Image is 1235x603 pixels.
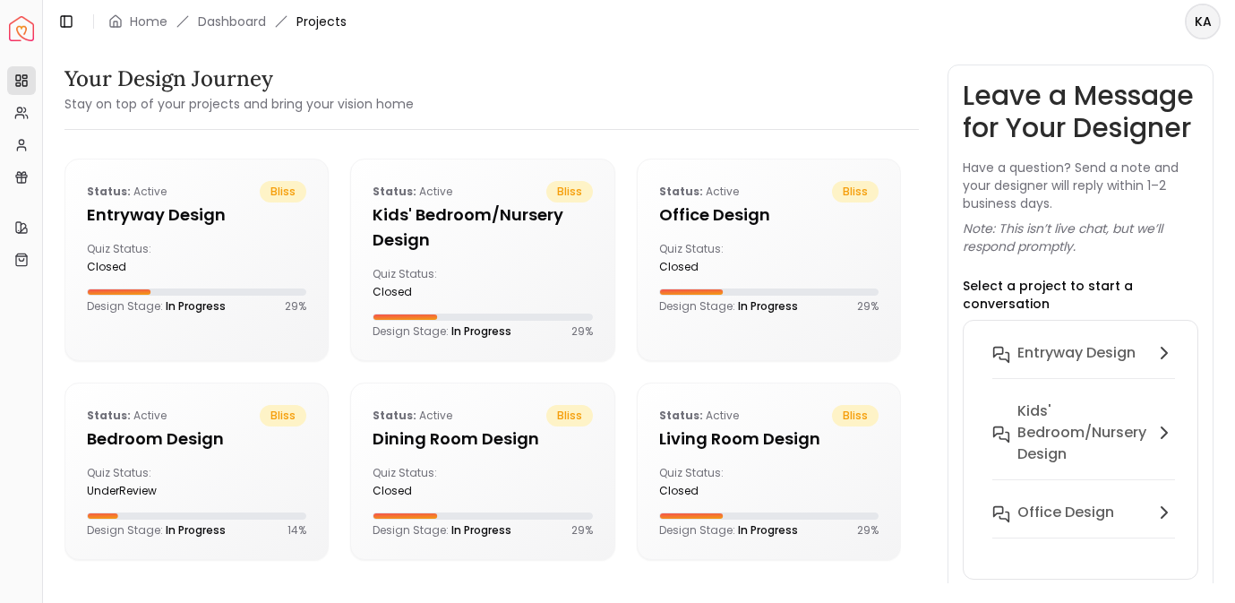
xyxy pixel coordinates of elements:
[571,523,593,538] p: 29 %
[9,16,34,41] img: Spacejoy Logo
[546,405,593,426] span: bliss
[87,242,190,274] div: Quiz Status:
[166,522,226,538] span: In Progress
[659,466,762,498] div: Quiz Status:
[1017,502,1114,523] h6: Office design
[963,220,1198,255] p: Note: This isn’t live chat, but we’ll respond promptly.
[260,181,306,202] span: bliss
[87,260,190,274] div: closed
[87,405,167,426] p: active
[198,13,266,30] a: Dashboard
[659,260,762,274] div: closed
[832,405,879,426] span: bliss
[659,523,798,538] p: Design Stage:
[963,277,1198,313] p: Select a project to start a conversation
[738,298,798,314] span: In Progress
[978,495,1189,553] button: Office design
[166,298,226,314] span: In Progress
[64,65,414,93] h3: Your Design Journey
[9,16,34,41] a: Spacejoy
[373,484,476,498] div: closed
[659,181,739,202] p: active
[373,408,416,423] b: Status:
[546,181,593,202] span: bliss
[659,484,762,498] div: closed
[87,184,131,199] b: Status:
[1017,401,1146,465] h6: Kids' Bedroom/Nursery design
[373,523,511,538] p: Design Stage:
[130,13,167,30] a: Home
[963,80,1198,144] h3: Leave a Message for Your Designer
[373,466,476,498] div: Quiz Status:
[659,242,762,274] div: Quiz Status:
[87,426,306,452] h5: Bedroom design
[87,466,190,498] div: Quiz Status:
[1187,5,1219,38] span: KA
[659,426,879,452] h5: Living Room design
[260,405,306,426] span: bliss
[87,202,306,228] h5: entryway design
[738,522,798,538] span: In Progress
[451,522,511,538] span: In Progress
[571,324,593,339] p: 29 %
[285,299,306,314] p: 29 %
[373,405,452,426] p: active
[857,523,879,538] p: 29 %
[978,335,1189,393] button: entryway design
[659,408,703,423] b: Status:
[87,523,226,538] p: Design Stage:
[108,13,347,30] nav: breadcrumb
[373,184,416,199] b: Status:
[978,393,1189,495] button: Kids' Bedroom/Nursery design
[373,324,511,339] p: Design Stage:
[373,285,476,299] div: closed
[373,202,592,253] h5: Kids' Bedroom/Nursery design
[1185,4,1221,39] button: KA
[857,299,879,314] p: 29 %
[64,95,414,113] small: Stay on top of your projects and bring your vision home
[373,181,452,202] p: active
[87,299,226,314] p: Design Stage:
[87,181,167,202] p: active
[659,299,798,314] p: Design Stage:
[659,405,739,426] p: active
[373,426,592,452] h5: Dining Room design
[1017,560,1121,603] h6: Bedroom design
[832,181,879,202] span: bliss
[451,323,511,339] span: In Progress
[87,408,131,423] b: Status:
[1017,342,1136,364] h6: entryway design
[659,202,879,228] h5: Office design
[963,159,1198,212] p: Have a question? Send a note and your designer will reply within 1–2 business days.
[87,484,190,498] div: underReview
[296,13,347,30] span: Projects
[373,267,476,299] div: Quiz Status:
[659,184,703,199] b: Status:
[287,523,306,538] p: 14 %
